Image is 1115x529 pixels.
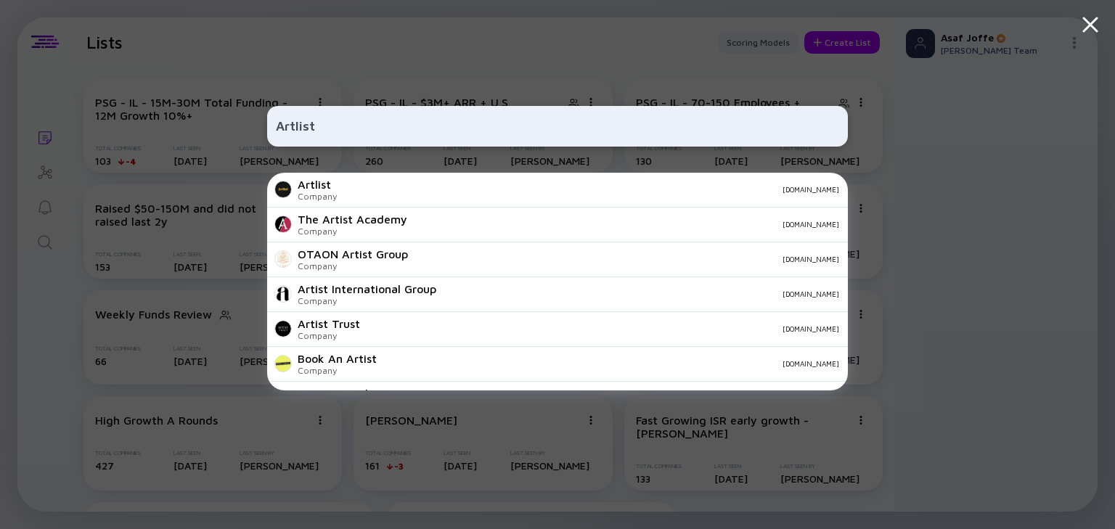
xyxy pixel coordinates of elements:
[298,295,436,306] div: Company
[298,261,408,271] div: Company
[298,365,377,376] div: Company
[298,213,407,226] div: The Artist Academy
[298,226,407,237] div: Company
[420,255,839,263] div: [DOMAIN_NAME]
[372,324,839,333] div: [DOMAIN_NAME]
[298,330,360,341] div: Company
[276,113,839,139] input: Search Company or Investor...
[348,185,839,194] div: [DOMAIN_NAME]
[388,359,839,368] div: [DOMAIN_NAME]
[298,178,337,191] div: Artlist
[448,290,839,298] div: [DOMAIN_NAME]
[298,282,436,295] div: Artist International Group
[298,247,408,261] div: OTAON Artist Group
[298,317,360,330] div: Artist Trust
[298,191,337,202] div: Company
[298,352,377,365] div: Book An Artist
[298,387,372,400] div: Artist Growth
[419,220,839,229] div: [DOMAIN_NAME]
